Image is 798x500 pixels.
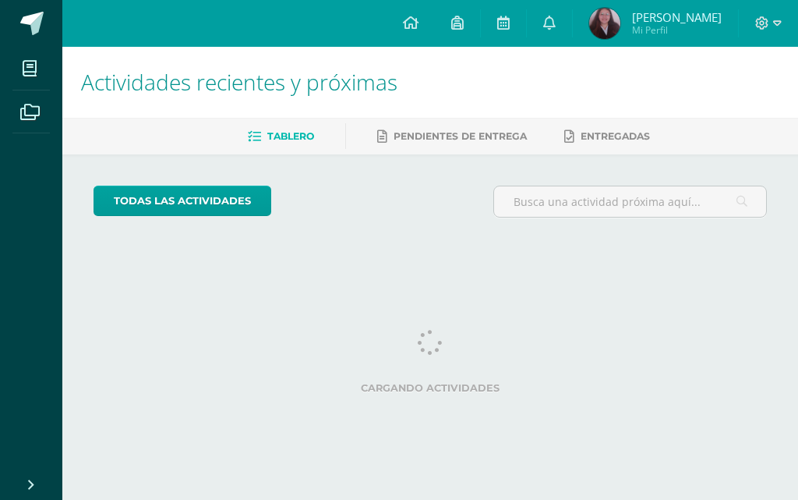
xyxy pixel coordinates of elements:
a: todas las Actividades [94,186,271,216]
span: Pendientes de entrega [394,130,527,142]
a: Entregadas [564,124,650,149]
img: 936805caea7c19b5eab384c744913c64.png [589,8,620,39]
span: Entregadas [581,130,650,142]
span: Actividades recientes y próximas [81,67,397,97]
span: Mi Perfil [632,23,722,37]
input: Busca una actividad próxima aquí... [494,186,766,217]
a: Tablero [248,124,314,149]
span: [PERSON_NAME] [632,9,722,25]
a: Pendientes de entrega [377,124,527,149]
label: Cargando actividades [94,382,767,394]
span: Tablero [267,130,314,142]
